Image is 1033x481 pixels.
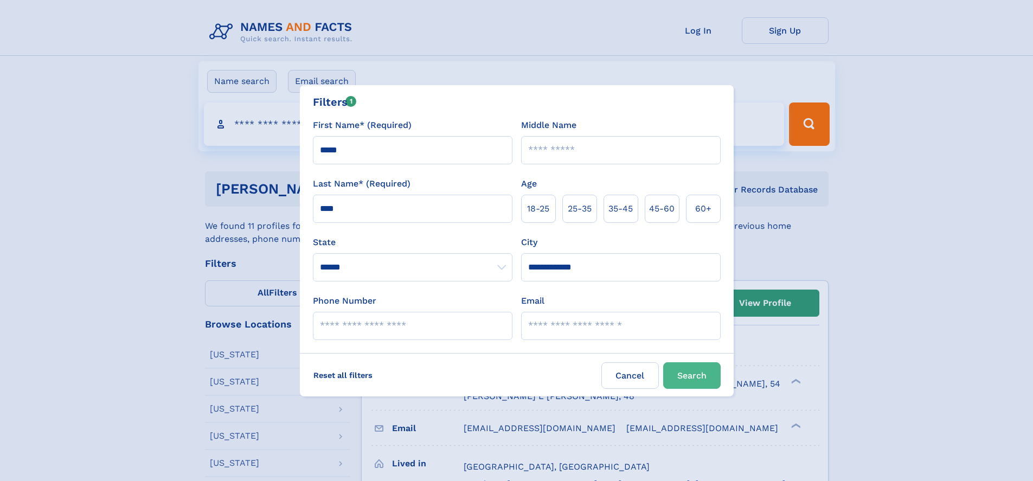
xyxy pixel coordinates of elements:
[663,362,721,389] button: Search
[568,202,592,215] span: 25‑35
[601,362,659,389] label: Cancel
[313,94,357,110] div: Filters
[313,177,410,190] label: Last Name* (Required)
[521,236,537,249] label: City
[608,202,633,215] span: 35‑45
[313,236,512,249] label: State
[527,202,549,215] span: 18‑25
[695,202,711,215] span: 60+
[521,119,576,132] label: Middle Name
[306,362,380,388] label: Reset all filters
[521,294,544,307] label: Email
[313,119,412,132] label: First Name* (Required)
[521,177,537,190] label: Age
[313,294,376,307] label: Phone Number
[649,202,675,215] span: 45‑60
